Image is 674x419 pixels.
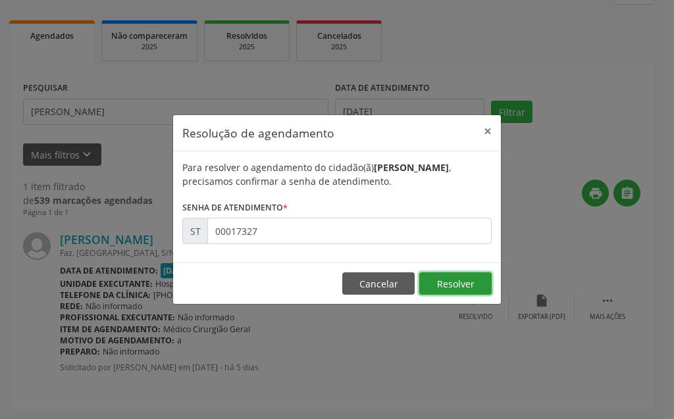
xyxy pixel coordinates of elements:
label: Senha de atendimento [182,197,288,218]
button: Cancelar [342,272,415,295]
b: [PERSON_NAME] [374,161,449,174]
div: Para resolver o agendamento do cidadão(ã) , precisamos confirmar a senha de atendimento. [182,160,492,188]
div: ST [182,218,208,244]
button: Resolver [419,272,492,295]
h5: Resolução de agendamento [182,124,334,141]
button: Close [475,115,501,147]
